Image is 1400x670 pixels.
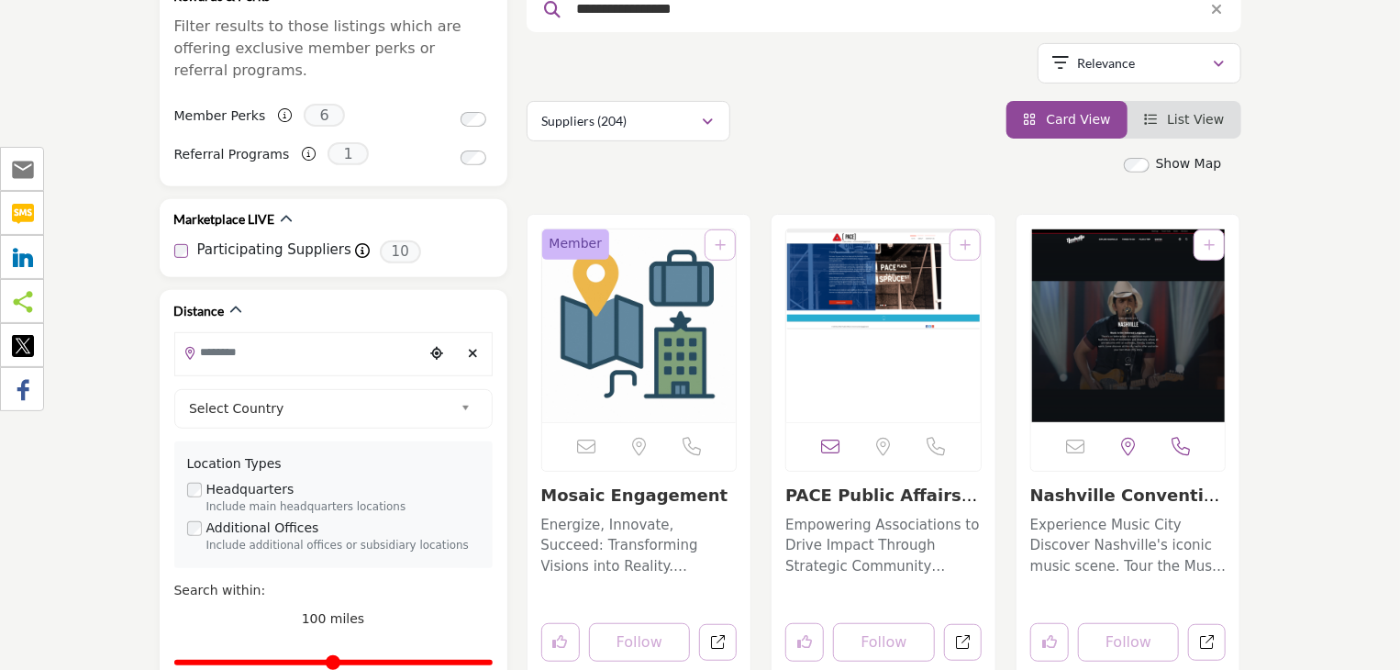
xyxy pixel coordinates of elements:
a: Empowering Associations to Drive Impact Through Strategic Community Engagement Operating within t... [785,510,982,577]
a: Energize, Innovate, Succeed: Transforming Visions into Reality. Specializing in energizing teams ... [541,510,738,577]
a: Open pace-public-affairs-and-community-engagement in new tab [944,624,982,662]
p: Suppliers (204) [542,112,628,130]
a: Add To List [715,238,726,252]
li: List View [1128,101,1241,139]
a: Add To List [1204,238,1215,252]
a: Open mosaic-engagement in new tab [699,624,737,662]
div: Search within: [174,581,493,600]
a: Add To List [960,238,971,252]
img: PACE Public Affairs and Community Engagement [786,229,981,422]
input: Switch to Referral Programs [461,151,486,165]
span: 100 miles [302,611,365,626]
button: Like listing [541,623,580,662]
div: Choose your current location [423,334,450,374]
p: Experience Music City Discover Nashville's iconic music scene. Tour the Music City Walk of Fame s... [1030,515,1227,577]
button: Like listing [1030,623,1069,662]
span: Select Country [189,397,453,419]
div: Include additional offices or subsidiary locations [206,538,480,554]
a: Open nashville-convention-visitors-bureau in new tab [1188,624,1226,662]
button: Follow [833,623,935,662]
h3: Nashville Convention & Visitors Bureau [1030,486,1227,506]
a: Open Listing in new tab [1031,229,1226,422]
span: List View [1167,112,1224,127]
div: Include main headquarters locations [206,499,480,516]
label: Participating Suppliers [197,240,351,261]
li: Card View [1006,101,1128,139]
span: 10 [380,240,421,263]
button: Like listing [785,623,824,662]
a: View List [1144,112,1225,127]
div: Clear search location [460,334,487,374]
label: Headquarters [206,480,294,499]
div: Location Types [187,454,480,474]
p: Energize, Innovate, Succeed: Transforming Visions into Reality. Specializing in energizing teams ... [541,515,738,577]
span: 1 [328,142,369,165]
input: Switch to Member Perks [461,112,486,127]
a: PACE Public Affairs ... [785,486,977,525]
img: Mosaic Engagement [542,229,737,422]
input: Search Location [175,334,423,370]
p: Relevance [1077,54,1135,73]
span: 6 [304,104,345,127]
h3: PACE Public Affairs and Community Engagement [785,486,982,506]
p: Filter results to those listings which are offering exclusive member perks or referral programs. [174,16,493,82]
label: Member Perks [174,100,266,132]
p: Empowering Associations to Drive Impact Through Strategic Community Engagement Operating within t... [785,515,982,577]
button: Suppliers (204) [527,101,730,141]
a: Open Listing in new tab [786,229,981,422]
button: Relevance [1038,43,1241,84]
a: Nashville Convention... [1030,486,1220,525]
a: Experience Music City Discover Nashville's iconic music scene. Tour the Music City Walk of Fame s... [1030,510,1227,577]
input: Participating Suppliers checkbox [174,244,188,258]
label: Additional Offices [206,519,319,538]
h2: Distance [174,302,225,320]
h3: Mosaic Engagement [541,486,738,506]
a: Mosaic Engagement [541,486,728,505]
label: Show Map [1156,154,1222,173]
span: Member [550,234,603,253]
span: Card View [1046,112,1110,127]
a: View Card [1023,112,1111,127]
label: Referral Programs [174,139,290,171]
h2: Marketplace LIVE [174,210,275,229]
button: Follow [589,623,691,662]
a: Open Listing in new tab [542,229,737,422]
img: Nashville Convention & Visitors Bureau [1031,229,1226,422]
button: Follow [1078,623,1180,662]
